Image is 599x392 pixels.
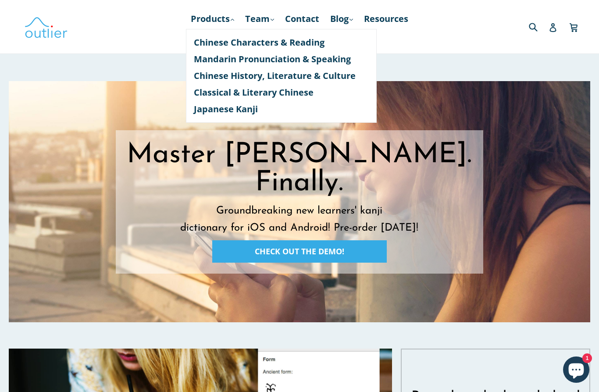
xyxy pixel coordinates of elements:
[212,240,387,263] a: CHECK OUT THE DEMO!
[194,101,369,118] a: Japanese Kanji
[360,11,413,27] a: Resources
[527,18,551,36] input: Search
[194,34,369,51] a: Chinese Characters & Reading
[194,84,369,101] a: Classical & Literary Chinese
[241,11,278,27] a: Team
[24,14,68,39] img: Outlier Linguistics
[194,68,369,84] a: Chinese History, Literature & Culture
[180,223,418,233] span: dictionary for iOS and Android! Pre-order [DATE]!
[194,51,369,68] a: Mandarin Pronunciation & Speaking
[186,11,239,27] a: Products
[560,356,592,385] inbox-online-store-chat: Shopify online store chat
[125,141,474,197] h1: Master [PERSON_NAME]. Finally.
[216,206,382,216] span: Groundbreaking new learners' kanji
[281,11,324,27] a: Contact
[267,27,332,43] a: Course Login
[326,11,357,27] a: Blog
